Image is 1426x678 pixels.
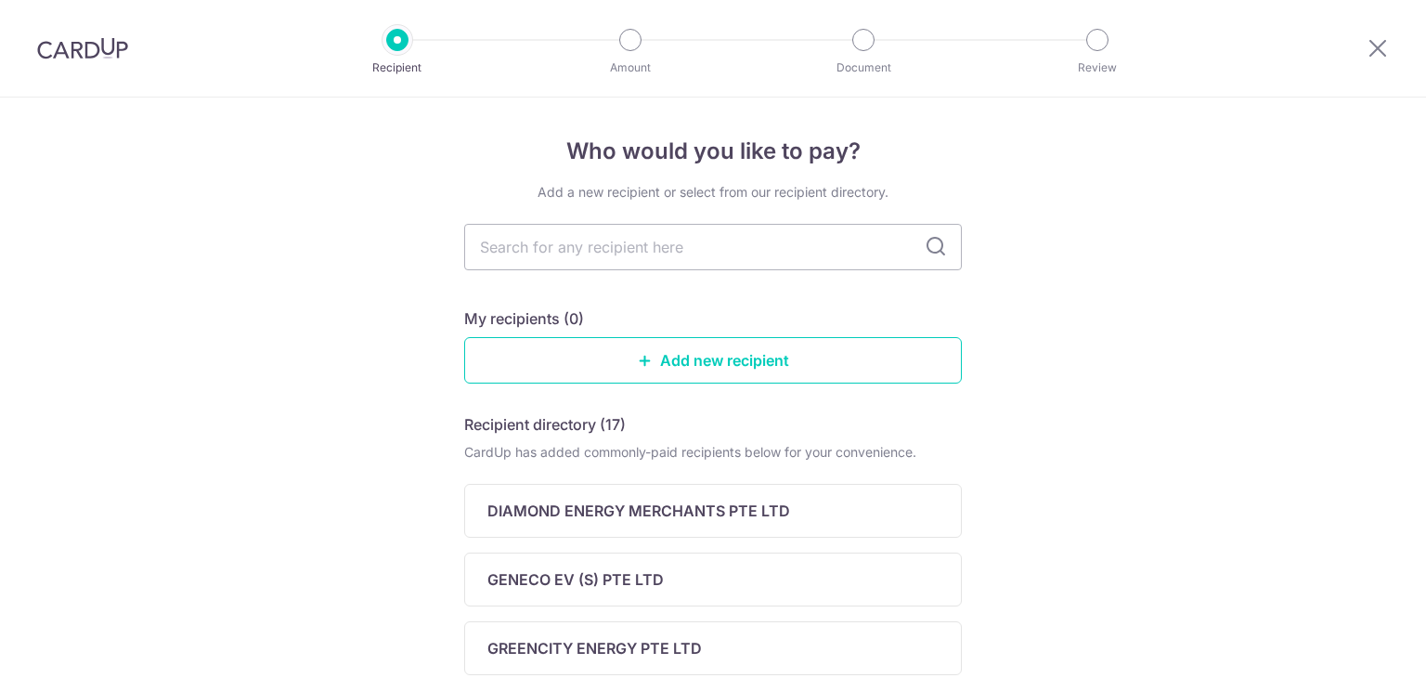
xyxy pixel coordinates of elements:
[1029,59,1166,77] p: Review
[464,183,962,202] div: Add a new recipient or select from our recipient directory.
[487,500,790,522] p: DIAMOND ENERGY MERCHANTS PTE LTD
[464,307,584,330] h5: My recipients (0)
[795,59,932,77] p: Document
[37,37,128,59] img: CardUp
[487,568,664,591] p: GENECO EV (S) PTE LTD
[464,135,962,168] h4: Who would you like to pay?
[562,59,699,77] p: Amount
[464,443,962,462] div: CardUp has added commonly-paid recipients below for your convenience.
[464,413,626,436] h5: Recipient directory (17)
[487,637,702,659] p: GREENCITY ENERGY PTE LTD
[464,337,962,384] a: Add new recipient
[329,59,466,77] p: Recipient
[464,224,962,270] input: Search for any recipient here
